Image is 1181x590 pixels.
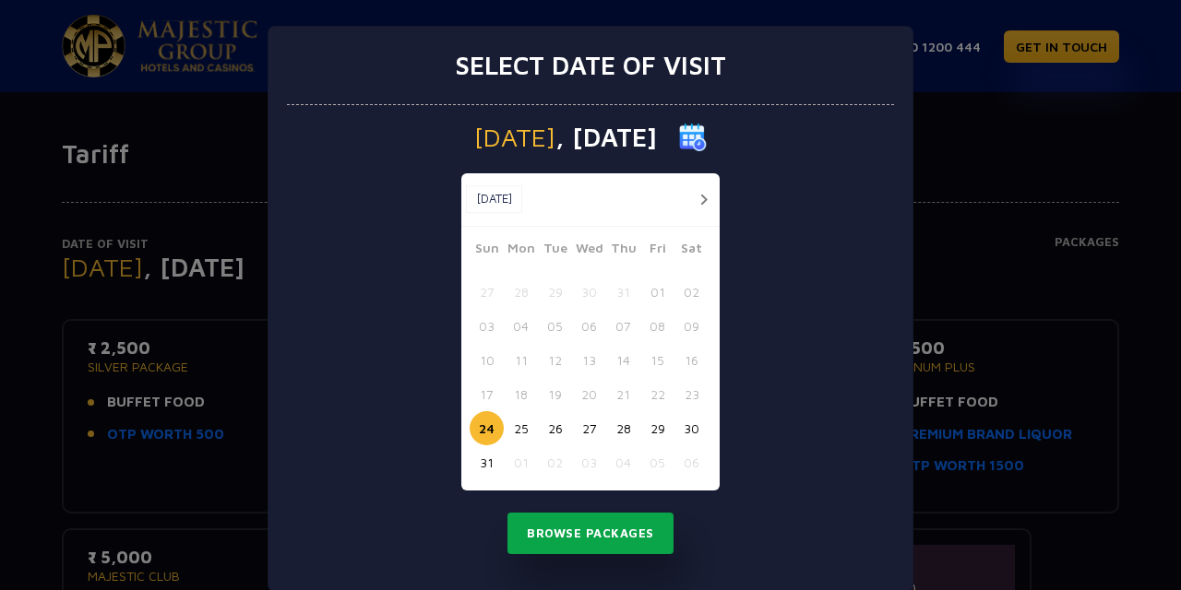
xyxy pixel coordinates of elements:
[538,445,572,479] button: 02
[474,124,555,150] span: [DATE]
[504,377,538,411] button: 18
[674,411,709,445] button: 30
[538,411,572,445] button: 26
[606,275,640,309] button: 31
[606,343,640,377] button: 14
[538,275,572,309] button: 29
[455,50,726,81] h3: Select date of visit
[674,238,709,264] span: Sat
[674,445,709,479] button: 06
[504,445,538,479] button: 01
[555,124,657,150] span: , [DATE]
[640,377,674,411] button: 22
[504,275,538,309] button: 28
[504,238,538,264] span: Mon
[504,309,538,343] button: 04
[538,343,572,377] button: 12
[466,185,522,213] button: [DATE]
[640,275,674,309] button: 01
[606,377,640,411] button: 21
[606,238,640,264] span: Thu
[504,343,538,377] button: 11
[470,238,504,264] span: Sun
[674,343,709,377] button: 16
[572,343,606,377] button: 13
[640,309,674,343] button: 08
[470,411,504,445] button: 24
[538,238,572,264] span: Tue
[572,309,606,343] button: 06
[679,124,707,151] img: calender icon
[674,377,709,411] button: 23
[640,411,674,445] button: 29
[572,275,606,309] button: 30
[606,411,640,445] button: 28
[572,377,606,411] button: 20
[470,445,504,479] button: 31
[470,275,504,309] button: 27
[640,343,674,377] button: 15
[504,411,538,445] button: 25
[640,238,674,264] span: Fri
[538,309,572,343] button: 05
[606,309,640,343] button: 07
[470,309,504,343] button: 03
[470,377,504,411] button: 17
[507,513,674,555] button: Browse Packages
[674,275,709,309] button: 02
[538,377,572,411] button: 19
[674,309,709,343] button: 09
[470,343,504,377] button: 10
[640,445,674,479] button: 05
[572,238,606,264] span: Wed
[572,445,606,479] button: 03
[606,445,640,479] button: 04
[572,411,606,445] button: 27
